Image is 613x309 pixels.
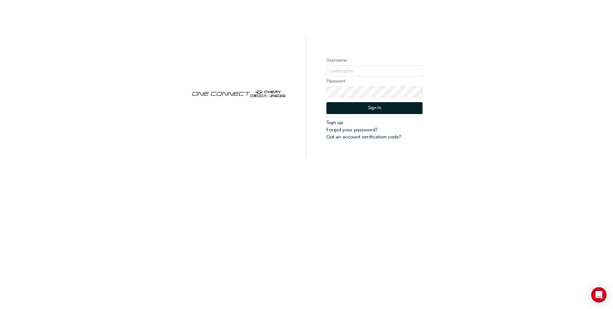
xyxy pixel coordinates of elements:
[326,133,423,141] a: Got an account verification code?
[591,287,607,303] div: Open Intercom Messenger
[326,119,423,126] a: Sign up
[326,57,423,64] label: Username
[190,85,287,102] img: oneconnect
[326,126,423,134] a: Forgot your password?
[326,102,423,114] button: Sign In
[326,66,423,76] input: Username
[326,77,423,85] label: Password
